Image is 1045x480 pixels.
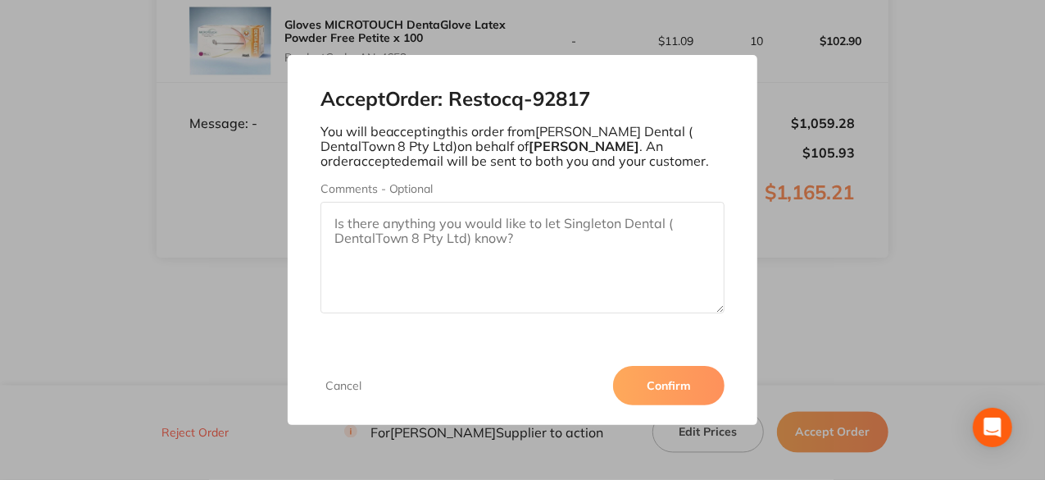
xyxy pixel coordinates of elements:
p: You will be accepting this order from [PERSON_NAME] Dental ( DentalTown 8 Pty Ltd) on behalf of .... [320,124,725,169]
b: [PERSON_NAME] [529,138,640,154]
button: Confirm [613,366,725,405]
h2: Accept Order: Restocq- 92817 [320,88,725,111]
div: Open Intercom Messenger [973,408,1012,447]
button: Cancel [320,378,366,393]
label: Comments - Optional [320,182,725,195]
